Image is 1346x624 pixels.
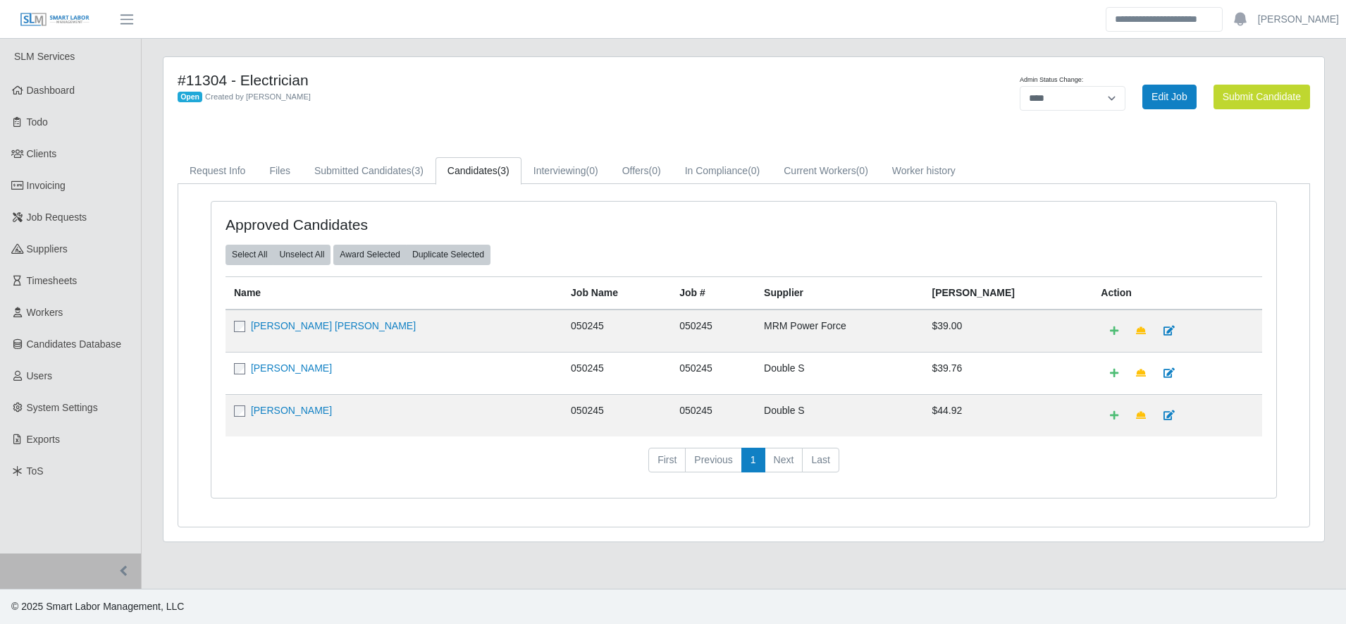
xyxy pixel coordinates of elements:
th: Name [226,276,562,310]
button: Select All [226,245,273,264]
a: Make Team Lead [1127,361,1155,386]
a: Add Default Cost Code [1101,319,1128,343]
span: (0) [586,165,598,176]
td: $44.92 [924,394,1093,436]
div: bulk actions [226,245,331,264]
span: Workers [27,307,63,318]
td: 050245 [562,394,671,436]
span: Users [27,370,53,381]
img: SLM Logo [20,12,90,27]
label: Admin Status Change: [1020,75,1083,85]
a: In Compliance [673,157,772,185]
a: 1 [741,448,765,473]
span: SLM Services [14,51,75,62]
span: Invoicing [27,180,66,191]
td: Double S [755,352,923,394]
th: Supplier [755,276,923,310]
a: Candidates [436,157,521,185]
a: Add Default Cost Code [1101,361,1128,386]
span: Created by [PERSON_NAME] [205,92,311,101]
td: $39.76 [924,352,1093,394]
a: Request Info [178,157,257,185]
a: Submitted Candidates [302,157,436,185]
button: Submit Candidate [1214,85,1310,109]
a: Current Workers [772,157,880,185]
a: Add Default Cost Code [1101,403,1128,428]
td: 050245 [671,352,755,394]
th: Job # [671,276,755,310]
span: (0) [748,165,760,176]
a: Worker history [880,157,968,185]
button: Duplicate Selected [406,245,490,264]
span: System Settings [27,402,98,413]
a: [PERSON_NAME] [251,362,332,374]
span: Candidates Database [27,338,122,350]
button: Award Selected [333,245,407,264]
a: [PERSON_NAME] [251,405,332,416]
span: © 2025 Smart Labor Management, LLC [11,601,184,612]
span: Open [178,92,202,103]
h4: Approved Candidates [226,216,645,233]
a: [PERSON_NAME] [PERSON_NAME] [251,320,416,331]
td: 050245 [671,394,755,436]
span: (0) [856,165,868,176]
input: Search [1106,7,1223,32]
button: Unselect All [273,245,331,264]
th: Job Name [562,276,671,310]
td: Double S [755,394,923,436]
a: Edit Job [1142,85,1197,109]
th: [PERSON_NAME] [924,276,1093,310]
span: Todo [27,116,48,128]
a: Make Team Lead [1127,403,1155,428]
th: Action [1092,276,1262,310]
span: ToS [27,465,44,477]
span: Exports [27,434,60,445]
h4: #11304 - Electrician [178,71,829,89]
td: 050245 [671,310,755,353]
nav: pagination [226,448,1262,484]
span: (3) [498,165,510,176]
div: bulk actions [333,245,490,264]
span: (0) [649,165,661,176]
a: Files [257,157,302,185]
span: Timesheets [27,275,78,286]
a: [PERSON_NAME] [1258,12,1339,27]
td: MRM Power Force [755,310,923,353]
span: (3) [412,165,424,176]
span: Clients [27,148,57,159]
a: Make Team Lead [1127,319,1155,343]
span: Suppliers [27,243,68,255]
span: Job Requests [27,212,87,223]
span: Dashboard [27,85,75,96]
td: $39.00 [924,310,1093,353]
a: Interviewing [521,157,610,185]
td: 050245 [562,352,671,394]
td: 050245 [562,310,671,353]
a: Offers [610,157,673,185]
